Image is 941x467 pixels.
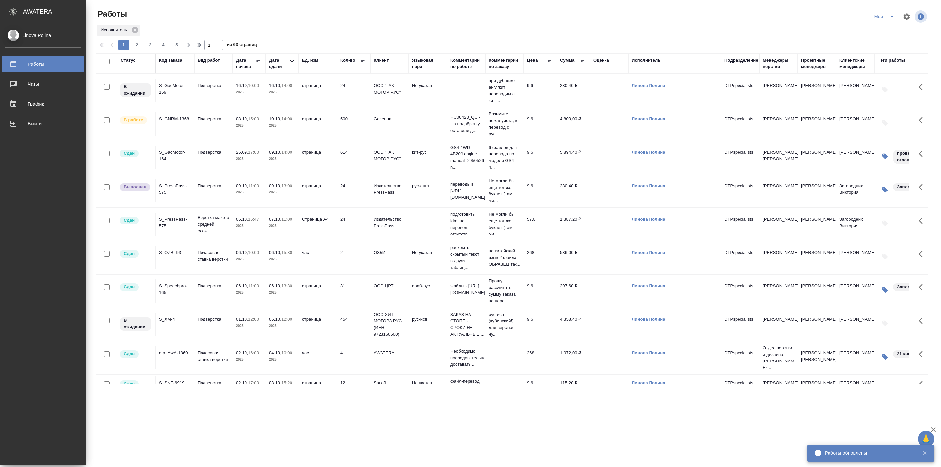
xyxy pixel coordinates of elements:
button: Изменить тэги [878,183,892,197]
div: Кол-во [340,57,355,64]
p: 2025 [269,156,295,162]
p: 2025 [236,256,262,263]
td: 57.8 [524,213,557,236]
td: 31 [337,279,370,303]
p: 09.10, [269,183,281,188]
div: Исполнитель назначен, приступать к работе пока рано [119,316,152,332]
p: Верстка макета средней слож... [198,214,229,234]
button: Здесь прячутся важные кнопки [915,279,931,295]
td: час [299,346,337,369]
td: 230,40 ₽ [557,79,590,102]
td: DTPspecialists [721,179,759,202]
p: 07.10, [269,217,281,222]
p: 2025 [269,323,295,329]
p: Необходимо последовательно доставать ... [450,348,482,368]
p: 06.10, [236,283,248,288]
td: DTPspecialists [721,279,759,303]
p: 2025 [236,122,262,129]
td: 1 072,00 ₽ [557,346,590,369]
p: [PERSON_NAME], [PERSON_NAME] [801,350,833,363]
div: Цена [527,57,538,64]
p: раскрыть скрытый текст в двуяз таблиц... [450,244,482,271]
p: 2025 [236,289,262,296]
td: страница [299,79,337,102]
td: 12 [337,376,370,400]
td: 24 [337,79,370,102]
p: 10:00 [248,250,259,255]
a: Линова Полина [632,150,665,155]
div: split button [872,11,899,22]
p: 06.10, [236,250,248,255]
p: 10:00 [248,83,259,88]
p: Файлы - [URL][DOMAIN_NAME].. [450,283,482,296]
td: 9.6 [524,376,557,400]
p: Подверстка [198,82,229,89]
p: В ожидании [124,83,147,97]
p: [PERSON_NAME] [763,82,794,89]
p: Издательство PressPass [374,216,405,229]
a: Линова Полина [632,250,665,255]
div: Ед. изм [302,57,318,64]
td: страница [299,112,337,136]
div: S_GacMotor-164 [159,149,191,162]
p: Возьмите, пожалуйста, в перевод с рус... [489,111,520,137]
p: Generium [374,116,405,122]
a: Линова Полина [632,283,665,288]
button: Изменить тэги [878,350,892,364]
p: 17:00 [248,380,259,385]
div: 21 книга [892,350,919,359]
p: 01.10, [236,317,248,322]
div: Комментарии по заказу [489,57,520,70]
span: Посмотреть информацию [915,10,928,23]
button: Добавить тэги [878,116,892,130]
td: Не указан [409,246,447,269]
td: 9.6 [524,179,557,202]
p: Сдан [124,250,135,257]
td: DTPspecialists [721,376,759,400]
td: 24 [337,179,370,202]
div: AWATERA [23,5,86,18]
p: 2025 [269,356,295,363]
div: Клиентские менеджеры [839,57,871,70]
p: ООО "ГАК МОТОР РУС" [374,149,405,162]
p: Подверстка [198,283,229,289]
a: График [2,96,84,112]
div: Дата начала [236,57,256,70]
div: Статус [121,57,136,64]
td: Загородних Виктория [836,179,874,202]
td: [PERSON_NAME] [836,246,874,269]
td: Страница А4 [299,213,337,236]
td: 5 894,40 ₽ [557,146,590,169]
p: 16:00 [248,350,259,355]
p: 16.10, [236,83,248,88]
p: рус-исп (кубинский!) для верстки - ну... [489,311,520,338]
p: 02.10, [236,380,248,385]
button: Здесь прячутся важные кнопки [915,313,931,329]
td: [PERSON_NAME] [798,112,836,136]
td: [PERSON_NAME] [798,79,836,102]
span: из 63 страниц [227,41,257,50]
button: Здесь прячутся важные кнопки [915,79,931,95]
p: 06.10, [236,217,248,222]
div: Запланирован [892,283,933,292]
td: 268 [524,246,557,269]
p: 10.10, [269,116,281,121]
button: 2 [132,40,142,50]
p: 11:00 [281,217,292,222]
div: S_PressPass-575 [159,183,191,196]
p: 06.10, [269,283,281,288]
div: dtp_AwA-1860 [159,350,191,356]
td: 24 [337,213,370,236]
a: Линова Полина [632,116,665,121]
td: 9.6 [524,79,557,102]
div: S_PressPass-575 [159,216,191,229]
p: Сдан [124,284,135,290]
div: Запланирован [892,183,933,191]
p: 09.10, [236,183,248,188]
div: Менеджер проверил работу исполнителя, передает ее на следующий этап [119,380,152,389]
p: Исполнитель [101,27,129,33]
td: [PERSON_NAME] [836,146,874,169]
span: 3 [145,42,156,48]
p: 12:00 [248,317,259,322]
button: 4 [158,40,169,50]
